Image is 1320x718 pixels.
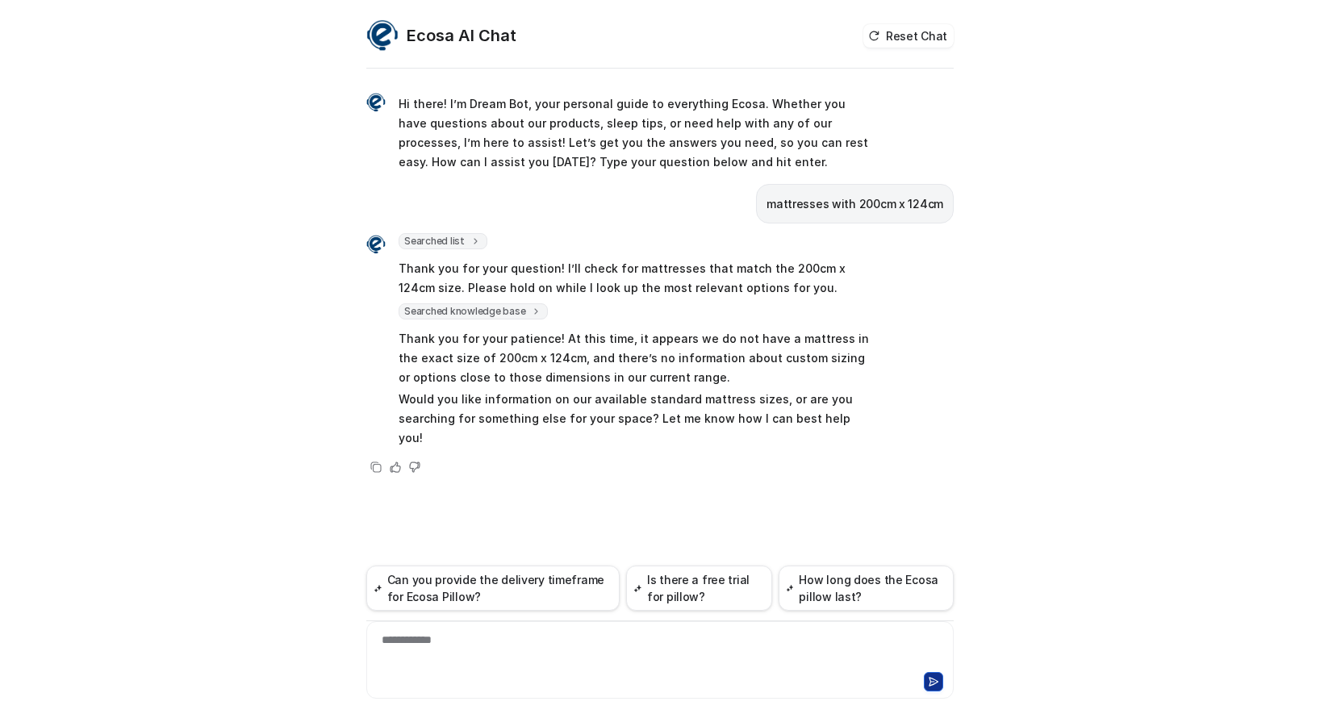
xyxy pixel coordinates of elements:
[399,233,487,249] span: Searched list
[399,303,548,319] span: Searched knowledge base
[407,24,516,47] h2: Ecosa AI Chat
[366,93,386,112] img: Widget
[366,19,399,52] img: Widget
[399,94,871,172] p: Hi there! I’m Dream Bot, your personal guide to everything Ecosa. Whether you have questions abou...
[779,566,954,611] button: How long does the Ecosa pillow last?
[366,566,620,611] button: Can you provide the delivery timeframe for Ecosa Pillow?
[366,235,386,254] img: Widget
[399,259,871,298] p: Thank you for your question! I’ll check for mattresses that match the 200cm x 124cm size. Please ...
[399,390,871,448] p: Would you like information on our available standard mattress sizes, or are you searching for som...
[767,194,943,214] p: mattresses with 200cm x 124cm
[626,566,772,611] button: Is there a free trial for pillow?
[399,329,871,387] p: Thank you for your patience! At this time, it appears we do not have a mattress in the exact size...
[863,24,954,48] button: Reset Chat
